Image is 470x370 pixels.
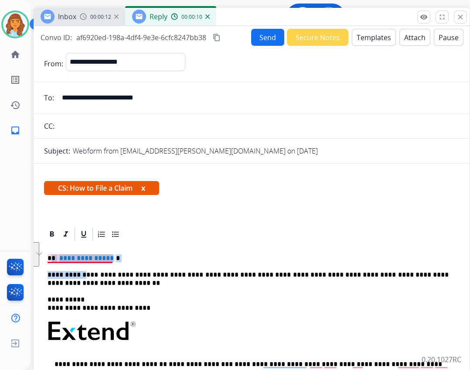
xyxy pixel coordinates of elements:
div: Italic [59,228,72,241]
mat-icon: home [10,49,20,60]
p: To: [44,92,54,103]
p: Webform from [EMAIL_ADDRESS][PERSON_NAME][DOMAIN_NAME] on [DATE] [73,146,318,156]
span: 00:00:12 [90,14,111,21]
img: avatar [3,12,27,37]
div: Bold [45,228,58,241]
span: Reply [150,12,167,21]
span: Inbox [58,12,76,21]
div: Bullet List [109,228,122,241]
button: Attach [399,29,430,46]
mat-icon: history [10,100,20,110]
button: Templates [352,29,396,46]
p: From: [44,58,63,69]
mat-icon: close [456,13,464,21]
button: Pause [434,29,463,46]
div: Ordered List [95,228,108,241]
p: Subject: [44,146,70,156]
button: Send [251,29,284,46]
mat-icon: fullscreen [438,13,446,21]
mat-icon: list_alt [10,75,20,85]
mat-icon: remove_red_eye [420,13,428,21]
div: Underline [77,228,90,241]
p: Convo ID: [41,32,72,43]
button: Secure Notes [287,29,348,46]
span: af6920ed-198a-4df4-9e3e-6cfc8247bb38 [76,33,206,42]
p: 0.20.1027RC [422,354,461,365]
mat-icon: inbox [10,125,20,136]
span: CS: How to File a Claim [44,181,159,195]
mat-icon: content_copy [213,34,221,41]
p: CC: [44,121,54,131]
button: x [141,183,145,193]
span: 00:00:10 [181,14,202,21]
